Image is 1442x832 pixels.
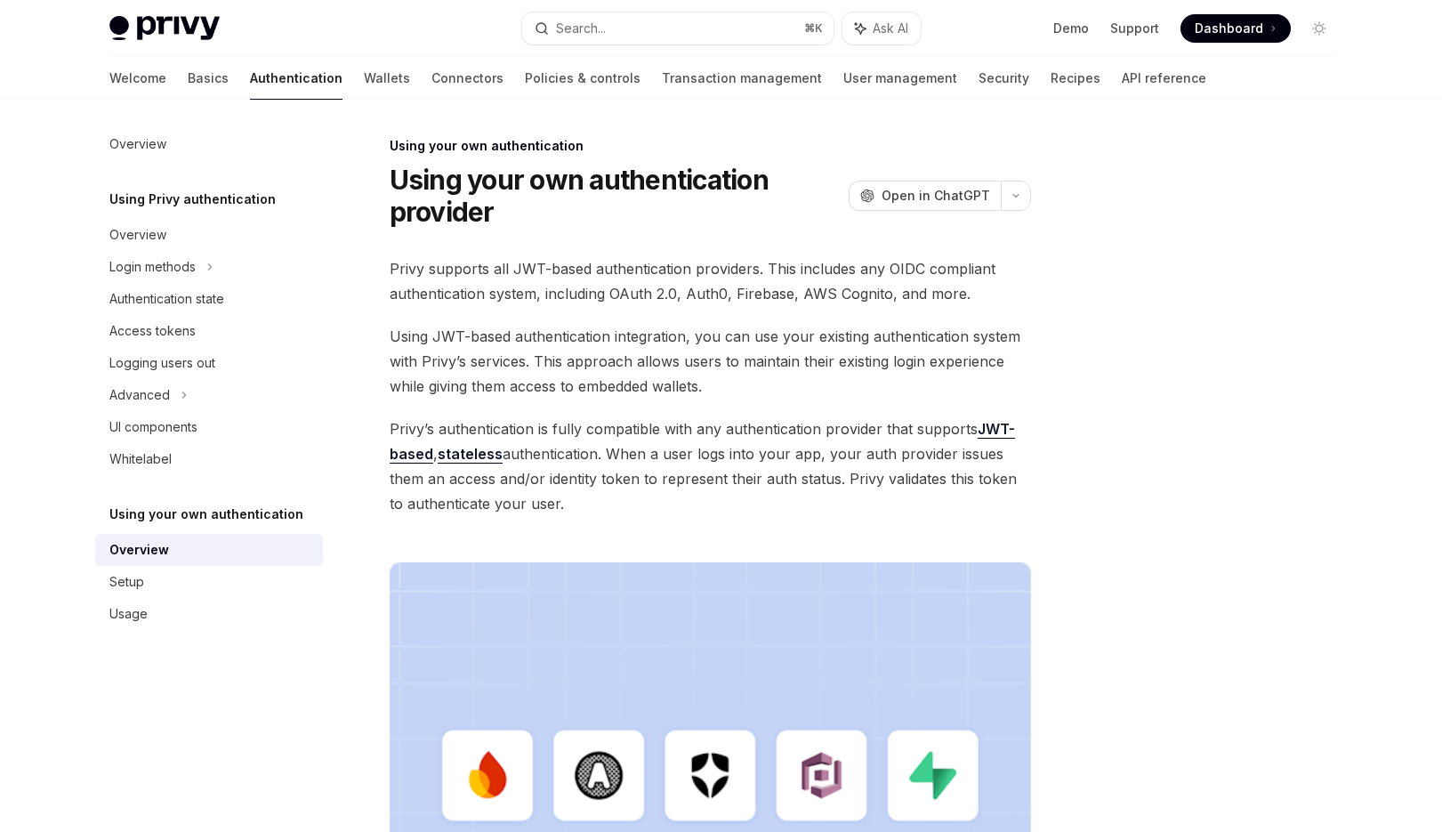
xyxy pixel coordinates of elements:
[188,57,229,100] a: Basics
[109,256,196,278] div: Login methods
[109,57,166,100] a: Welcome
[1180,14,1291,43] a: Dashboard
[95,347,323,379] a: Logging users out
[95,283,323,315] a: Authentication state
[438,445,503,464] a: stateless
[95,534,323,566] a: Overview
[109,133,166,155] div: Overview
[95,598,323,630] a: Usage
[556,18,606,39] div: Search...
[525,57,640,100] a: Policies & controls
[95,219,323,251] a: Overview
[882,187,990,205] span: Open in ChatGPT
[109,320,196,342] div: Access tokens
[95,128,323,160] a: Overview
[979,57,1029,100] a: Security
[522,12,834,44] button: Search...⌘K
[390,324,1031,399] span: Using JWT-based authentication integration, you can use your existing authentication system with ...
[95,315,323,347] a: Access tokens
[109,16,220,41] img: light logo
[1305,14,1333,43] button: Toggle dark mode
[390,416,1031,516] span: Privy’s authentication is fully compatible with any authentication provider that supports , authe...
[95,566,323,598] a: Setup
[109,288,224,310] div: Authentication state
[1122,57,1206,100] a: API reference
[390,164,842,228] h1: Using your own authentication provider
[843,57,957,100] a: User management
[1053,20,1089,37] a: Demo
[364,57,410,100] a: Wallets
[250,57,342,100] a: Authentication
[804,21,823,36] span: ⌘ K
[842,12,921,44] button: Ask AI
[1110,20,1159,37] a: Support
[109,539,169,561] div: Overview
[390,137,1031,155] div: Using your own authentication
[1051,57,1100,100] a: Recipes
[109,448,172,470] div: Whitelabel
[431,57,503,100] a: Connectors
[109,384,170,406] div: Advanced
[849,181,1001,211] button: Open in ChatGPT
[109,189,276,210] h5: Using Privy authentication
[109,603,148,625] div: Usage
[390,256,1031,306] span: Privy supports all JWT-based authentication providers. This includes any OIDC compliant authentic...
[109,224,166,246] div: Overview
[1195,20,1263,37] span: Dashboard
[95,443,323,475] a: Whitelabel
[109,504,303,525] h5: Using your own authentication
[109,416,197,438] div: UI components
[109,571,144,593] div: Setup
[95,411,323,443] a: UI components
[109,352,215,374] div: Logging users out
[873,20,908,37] span: Ask AI
[662,57,822,100] a: Transaction management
